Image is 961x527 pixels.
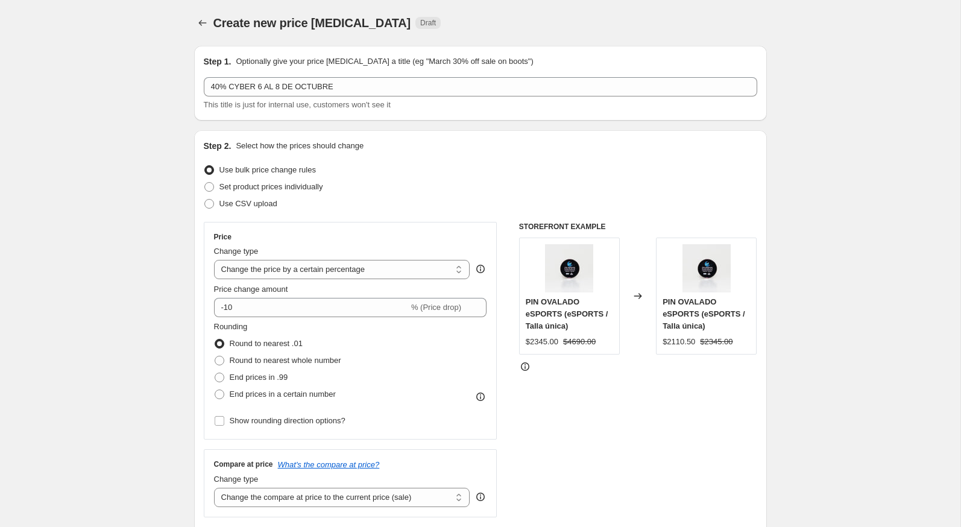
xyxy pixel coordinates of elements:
[214,475,259,484] span: Change type
[545,244,593,292] img: 161cf045-d2b5-4d1c-a47d-680d65bf0bab-5b_80x.jpg
[214,285,288,294] span: Price change amount
[213,16,411,30] span: Create new price [MEDICAL_DATA]
[663,297,745,330] span: PIN OVALADO eSPORTS (eSPORTS / Talla única)
[204,55,232,68] h2: Step 1.
[563,337,596,346] span: $4690.00
[230,416,345,425] span: Show rounding direction options?
[236,55,533,68] p: Optionally give your price [MEDICAL_DATA] a title (eg "March 30% off sale on boots")
[214,459,273,469] h3: Compare at price
[214,247,259,256] span: Change type
[230,356,341,365] span: Round to nearest whole number
[474,491,487,503] div: help
[700,337,733,346] span: $2345.00
[682,244,731,292] img: 161cf045-d2b5-4d1c-a47d-680d65bf0bab-5b_80x.jpg
[230,390,336,399] span: End prices in a certain number
[219,165,316,174] span: Use bulk price change rules
[411,303,461,312] span: % (Price drop)
[194,14,211,31] button: Price change jobs
[219,199,277,208] span: Use CSV upload
[663,337,695,346] span: $2110.50
[230,373,288,382] span: End prices in .99
[204,100,391,109] span: This title is just for internal use, customers won't see it
[204,77,757,96] input: 30% off holiday sale
[214,322,248,331] span: Rounding
[526,337,558,346] span: $2345.00
[420,18,436,28] span: Draft
[526,297,608,330] span: PIN OVALADO eSPORTS (eSPORTS / Talla única)
[204,140,232,152] h2: Step 2.
[278,460,380,469] button: What's the compare at price?
[230,339,303,348] span: Round to nearest .01
[236,140,364,152] p: Select how the prices should change
[219,182,323,191] span: Set product prices individually
[214,298,409,317] input: -15
[519,222,757,232] h6: STOREFRONT EXAMPLE
[214,232,232,242] h3: Price
[474,263,487,275] div: help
